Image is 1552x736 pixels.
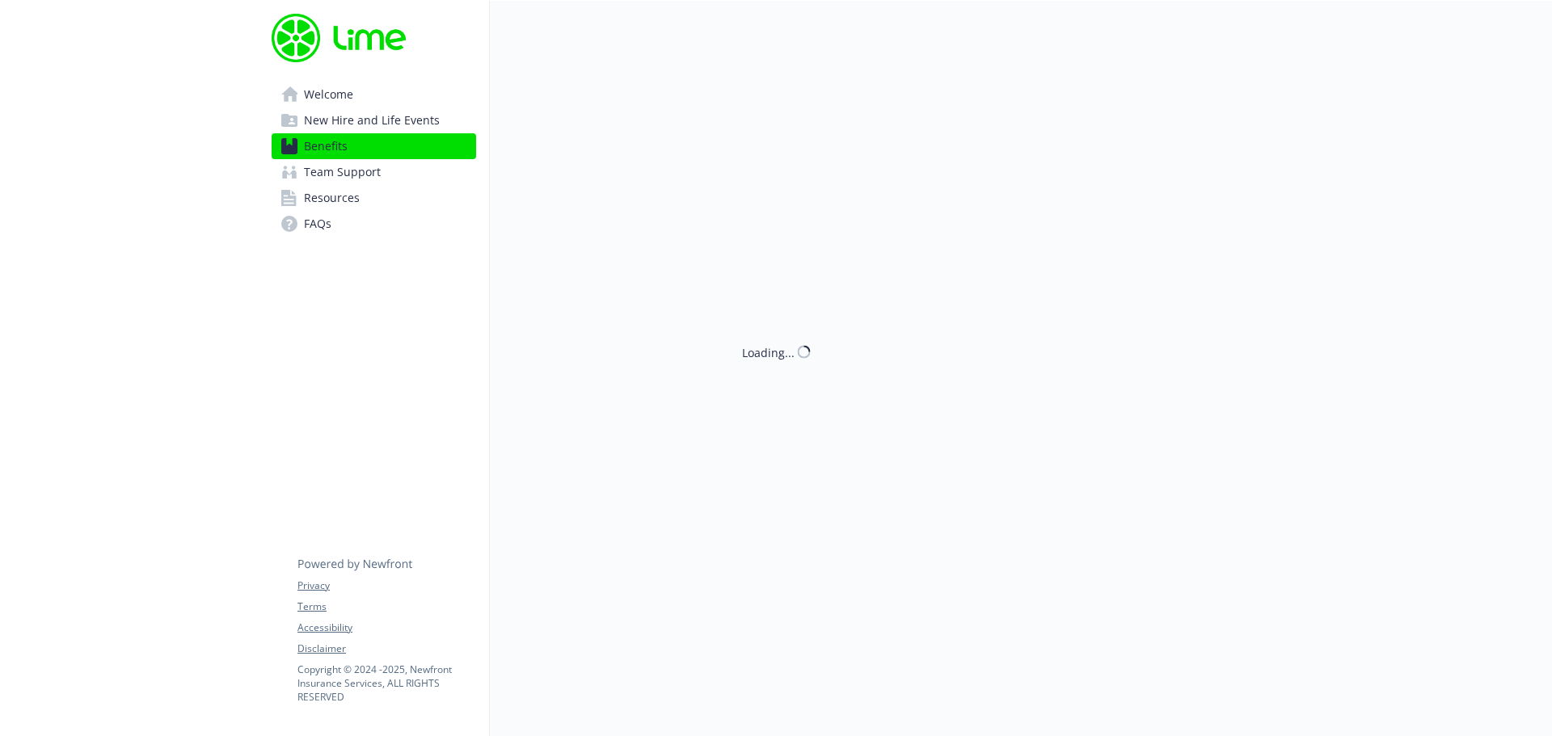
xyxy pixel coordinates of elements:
[304,107,440,133] span: New Hire and Life Events
[297,641,475,656] a: Disclaimer
[297,620,475,635] a: Accessibility
[272,185,476,211] a: Resources
[272,107,476,133] a: New Hire and Life Events
[272,82,476,107] a: Welcome
[304,211,331,237] span: FAQs
[304,82,353,107] span: Welcome
[272,159,476,185] a: Team Support
[272,211,476,237] a: FAQs
[304,185,360,211] span: Resources
[304,159,381,185] span: Team Support
[297,578,475,593] a: Privacy
[297,662,475,704] p: Copyright © 2024 - 2025 , Newfront Insurance Services, ALL RIGHTS RESERVED
[742,343,795,360] div: Loading...
[272,133,476,159] a: Benefits
[304,133,348,159] span: Benefits
[297,599,475,614] a: Terms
